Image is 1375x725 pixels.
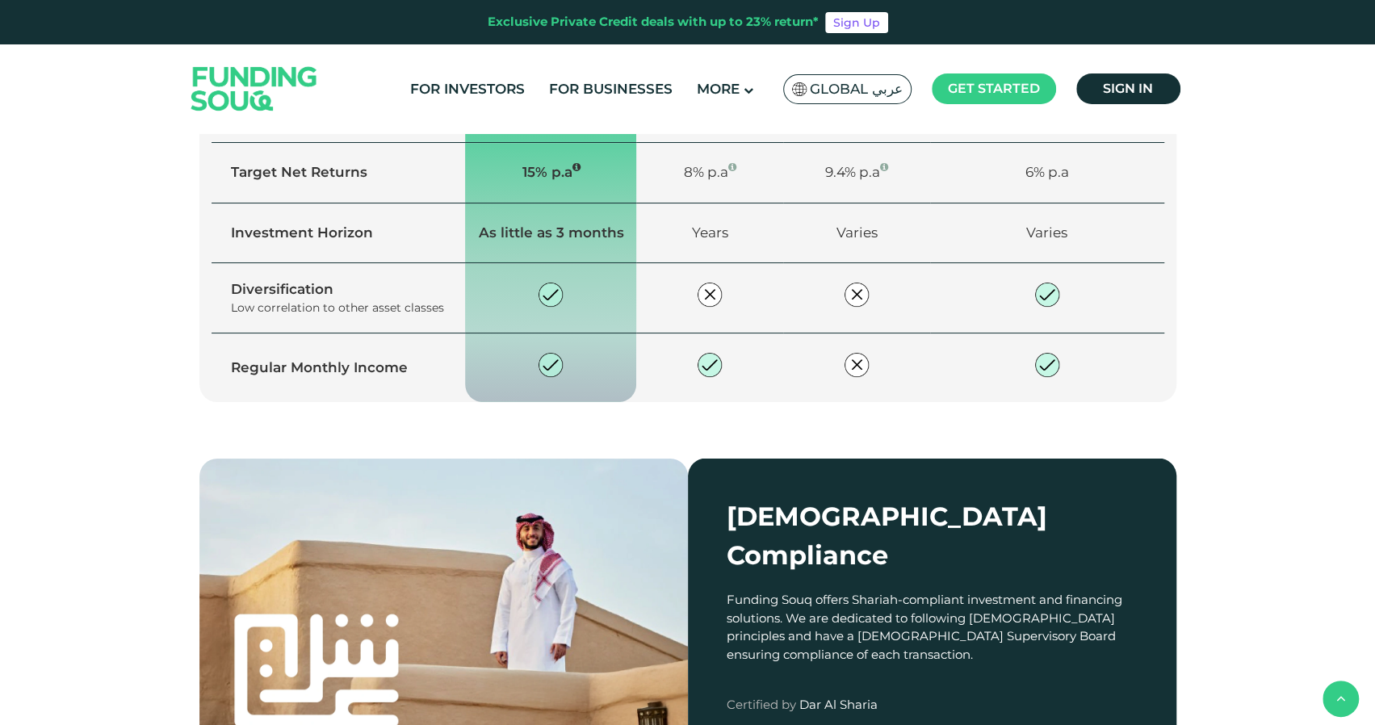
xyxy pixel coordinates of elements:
[810,80,903,98] span: Global عربي
[880,162,888,172] i: Annualised performance for the S&P 500 in the last 50 years
[539,353,563,377] img: private-check
[728,162,736,172] i: Average net yield across different sectors
[1103,81,1153,96] span: Sign in
[727,591,1138,664] div: Funding Souq offers Shariah-compliant investment and financing solutions. We are dedicated to fol...
[406,76,529,103] a: For Investors
[231,162,446,183] div: Target Net Returns
[539,283,563,307] img: private-check
[1076,73,1180,104] a: Sign in
[231,300,446,316] div: Low correlation to other asset classes
[212,203,466,263] td: Investment Horizon
[799,697,878,712] span: Dar Al Sharia
[1026,224,1067,241] span: Varies
[231,279,446,300] div: Diversification
[727,497,1138,575] div: [DEMOGRAPHIC_DATA] Compliance
[488,13,819,31] div: Exclusive Private Credit deals with up to 23% return*
[697,81,740,97] span: More
[545,76,677,103] a: For Businesses
[698,283,722,307] img: private-close
[1035,283,1059,307] img: private-check
[692,224,728,241] span: Years
[1035,353,1059,377] img: private-check
[698,353,722,377] img: private-check
[572,162,580,172] i: 15% Net yield (expected) by activating Auto Invest
[727,697,796,712] span: Certified by
[522,164,580,180] span: 15% p.a
[836,224,877,241] span: Varies
[1025,164,1069,180] span: 6% p.a
[212,333,466,402] td: Regular Monthly Income
[845,283,869,307] img: private-close
[478,224,623,241] span: As little as 3 months
[175,48,333,129] img: Logo
[825,12,888,33] a: Sign Up
[684,164,736,180] span: 8% p.a
[845,353,869,377] img: private-close
[1323,681,1359,717] button: back
[792,82,807,96] img: SA Flag
[825,164,888,180] span: 9.4% p.a
[948,81,1040,96] span: Get started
